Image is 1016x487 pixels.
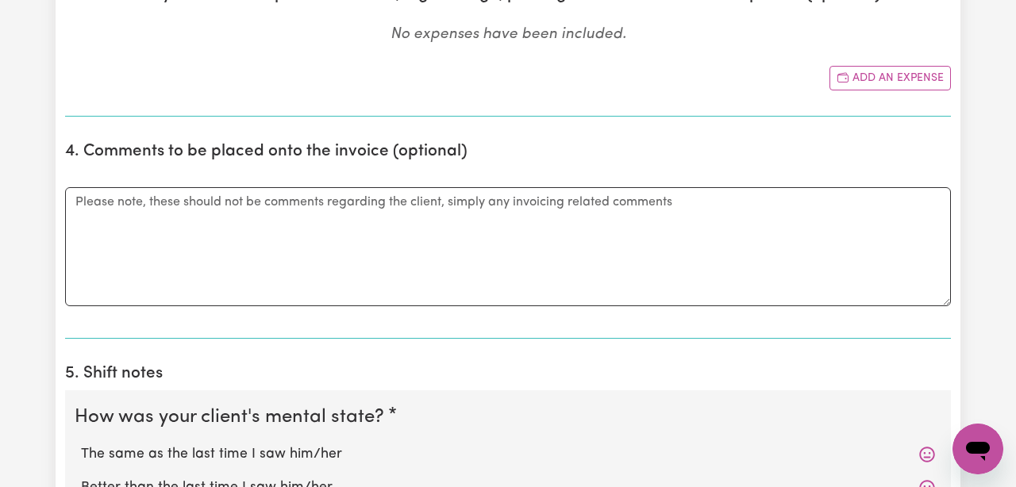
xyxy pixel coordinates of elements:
[829,66,951,90] button: Add another expense
[952,424,1003,474] iframe: Button to launch messaging window
[65,364,951,384] h2: 5. Shift notes
[75,403,391,431] legend: How was your client's mental state?
[81,444,935,465] label: The same as the last time I saw him/her
[65,142,951,162] h2: 4. Comments to be placed onto the invoice (optional)
[391,27,626,42] em: No expenses have been included.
